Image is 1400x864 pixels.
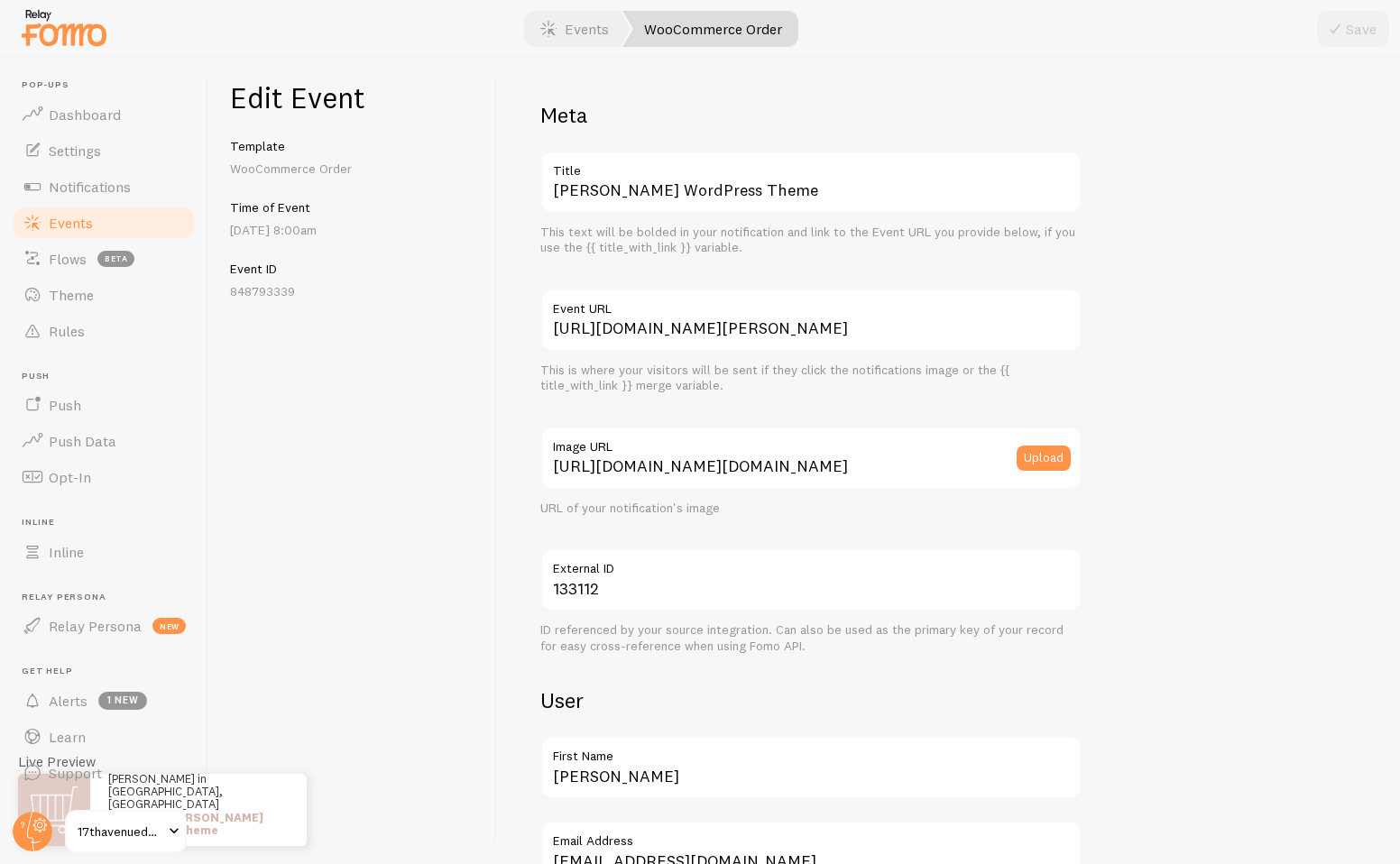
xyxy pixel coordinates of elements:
h2: User [540,686,1082,714]
label: Title [540,151,1082,181]
span: Opt-In [49,468,91,486]
span: Flows [49,250,87,268]
a: 17thavenuedesigns [65,810,187,853]
h5: Event ID [230,261,474,277]
a: Push Data [11,423,197,459]
span: Push [22,371,197,382]
a: Theme [11,277,197,313]
p: WooCommerce Order [230,160,474,178]
span: Learn [49,728,86,746]
a: Settings [11,133,197,169]
a: Events [11,205,197,241]
a: Rules [11,313,197,349]
div: ID referenced by your source integration. Can also be used as the primary key of your record for ... [540,622,1082,654]
label: Image URL [540,427,1082,457]
h5: Time of Event [230,199,474,216]
span: Inline [22,517,197,529]
a: Opt-In [11,459,197,495]
a: Alerts 1 new [11,683,197,719]
span: Events [49,214,93,232]
h5: Template [230,138,474,154]
a: Inline [11,534,197,570]
p: [DATE] 8:00am [230,221,474,239]
span: Notifications [49,178,131,196]
button: Upload [1017,446,1071,471]
span: Get Help [22,666,197,677]
a: Notifications [11,169,197,205]
span: Relay Persona [49,617,142,635]
h1: Edit Event [230,79,474,116]
span: Push [49,396,81,414]
span: 1 new [98,692,147,710]
label: Event URL [540,289,1082,319]
label: External ID [540,548,1082,579]
div: This text will be bolded in your notification and link to the Event URL you provide below, if you... [540,225,1082,256]
span: Push Data [49,432,116,450]
span: new [152,618,186,634]
span: Dashboard [49,106,121,124]
span: Support [49,764,102,782]
span: Inline [49,543,84,561]
span: beta [97,251,134,267]
label: Email Address [540,821,1082,851]
span: Pop-ups [22,79,197,91]
div: This is where your visitors will be sent if they click the notifications image or the {{ title_wi... [540,363,1082,394]
p: 848793339 [230,282,474,300]
h2: Meta [540,101,1082,129]
label: First Name [540,736,1082,767]
a: Dashboard [11,97,197,133]
span: Relay Persona [22,592,197,603]
a: Flows beta [11,241,197,277]
span: Alerts [49,692,87,710]
span: Theme [49,286,94,304]
a: Support [11,755,197,791]
a: Learn [11,719,197,755]
span: 17thavenuedesigns [78,821,163,842]
span: Settings [49,142,101,160]
a: Push [11,387,197,423]
div: URL of your notification's image [540,501,1082,517]
img: fomo-relay-logo-orange.svg [19,5,109,51]
a: Relay Persona new [11,608,197,644]
span: Rules [49,322,85,340]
